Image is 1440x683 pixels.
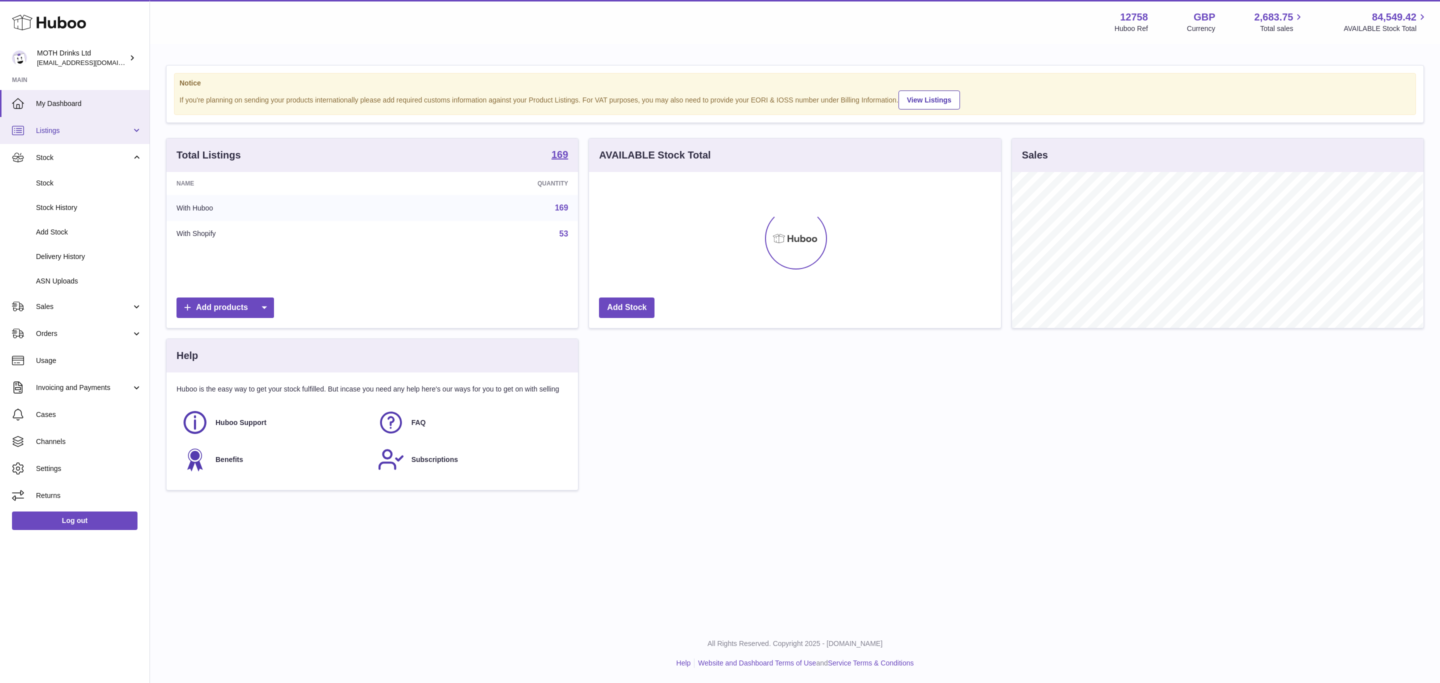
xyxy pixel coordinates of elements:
span: Delivery History [36,252,142,261]
div: MOTH Drinks Ltd [37,48,127,67]
a: 84,549.42 AVAILABLE Stock Total [1343,10,1428,33]
a: 2,683.75 Total sales [1254,10,1305,33]
strong: 169 [551,149,568,159]
span: 84,549.42 [1372,10,1416,24]
a: Add Stock [599,297,654,318]
span: My Dashboard [36,99,142,108]
h3: Help [176,349,198,362]
a: Website and Dashboard Terms of Use [698,659,816,667]
div: If you're planning on sending your products internationally please add required customs informati... [179,89,1410,109]
th: Quantity [388,172,578,195]
span: Stock [36,178,142,188]
td: With Huboo [166,195,388,221]
img: internalAdmin-12758@internal.huboo.com [12,50,27,65]
span: Orders [36,329,131,338]
a: Add products [176,297,274,318]
a: Help [676,659,691,667]
p: All Rights Reserved. Copyright 2025 - [DOMAIN_NAME] [158,639,1432,648]
span: AVAILABLE Stock Total [1343,24,1428,33]
span: FAQ [411,418,426,427]
span: Sales [36,302,131,311]
span: Stock [36,153,131,162]
a: FAQ [377,409,563,436]
strong: Notice [179,78,1410,88]
span: Subscriptions [411,455,458,464]
span: Settings [36,464,142,473]
a: Subscriptions [377,446,563,473]
a: Benefits [181,446,367,473]
strong: 12758 [1120,10,1148,24]
span: Returns [36,491,142,500]
a: 169 [551,149,568,161]
a: 53 [559,229,568,238]
h3: Total Listings [176,148,241,162]
span: Cases [36,410,142,419]
span: Invoicing and Payments [36,383,131,392]
span: Usage [36,356,142,365]
div: Huboo Ref [1114,24,1148,33]
span: Add Stock [36,227,142,237]
span: 2,683.75 [1254,10,1293,24]
h3: Sales [1022,148,1048,162]
span: ASN Uploads [36,276,142,286]
span: Total sales [1260,24,1304,33]
span: Listings [36,126,131,135]
a: Service Terms & Conditions [828,659,914,667]
span: Benefits [215,455,243,464]
a: 169 [555,203,568,212]
span: Huboo Support [215,418,266,427]
a: Log out [12,511,137,529]
span: Stock History [36,203,142,212]
span: Channels [36,437,142,446]
a: View Listings [898,90,960,109]
td: With Shopify [166,221,388,247]
li: and [694,658,913,668]
p: Huboo is the easy way to get your stock fulfilled. But incase you need any help here's our ways f... [176,384,568,394]
h3: AVAILABLE Stock Total [599,148,710,162]
th: Name [166,172,388,195]
strong: GBP [1193,10,1215,24]
div: Currency [1187,24,1215,33]
a: Huboo Support [181,409,367,436]
span: [EMAIL_ADDRESS][DOMAIN_NAME] [37,58,147,66]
